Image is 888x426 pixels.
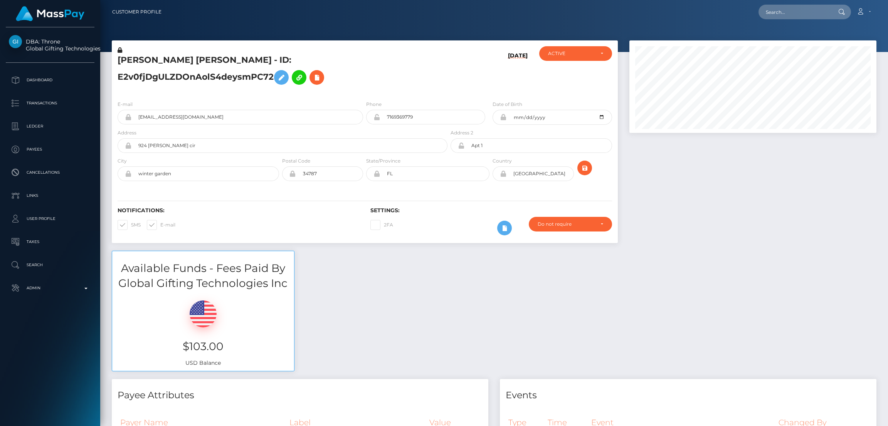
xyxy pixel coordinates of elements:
a: Dashboard [6,70,94,90]
label: Address 2 [451,129,473,136]
label: City [118,158,127,164]
h4: Events [506,389,871,402]
p: Ledger [9,121,91,132]
p: Admin [9,282,91,294]
label: E-mail [118,101,133,108]
button: ACTIVE [539,46,612,61]
label: Phone [366,101,382,108]
label: E-mail [147,220,175,230]
img: Global Gifting Technologies Inc [9,35,22,48]
div: Do not require [538,221,594,227]
h6: [DATE] [508,52,528,91]
a: Payees [6,140,94,159]
h6: Settings: [370,207,612,214]
button: Do not require [529,217,612,231]
input: Search... [758,5,831,19]
p: Dashboard [9,74,91,86]
p: Payees [9,144,91,155]
img: USD.png [190,300,217,327]
p: Search [9,259,91,271]
a: Cancellations [6,163,94,182]
label: SMS [118,220,141,230]
p: Cancellations [9,167,91,178]
label: Postal Code [282,158,310,164]
p: Links [9,190,91,201]
a: Ledger [6,117,94,136]
p: Transactions [9,97,91,109]
a: Admin [6,278,94,298]
label: Date of Birth [493,101,522,108]
label: State/Province [366,158,400,164]
div: USD Balance [112,291,294,371]
a: User Profile [6,209,94,228]
p: User Profile [9,213,91,225]
h5: [PERSON_NAME] [PERSON_NAME] - ID: E2v0fjDgULZDOnAolS4deysmPC72 [118,54,443,89]
a: Taxes [6,232,94,252]
label: Address [118,129,136,136]
h3: $103.00 [118,339,288,354]
a: Links [6,186,94,205]
a: Search [6,255,94,275]
label: 2FA [370,220,393,230]
img: MassPay Logo [16,6,84,21]
h3: Available Funds - Fees Paid By Global Gifting Technologies Inc [112,261,294,291]
p: Taxes [9,236,91,248]
h6: Notifications: [118,207,359,214]
a: Transactions [6,94,94,113]
div: ACTIVE [548,50,594,57]
label: Country [493,158,512,164]
h4: Payee Attributes [118,389,483,402]
span: DBA: Throne Global Gifting Technologies Inc [6,38,94,52]
a: Customer Profile [112,4,161,20]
